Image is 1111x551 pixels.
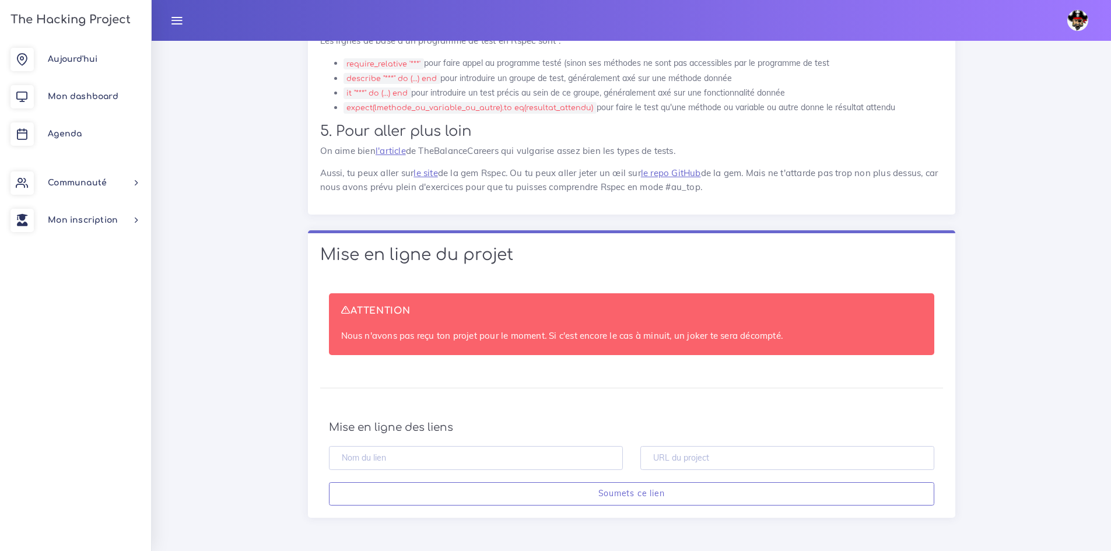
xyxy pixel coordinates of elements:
a: le site [413,167,437,178]
a: l'article [376,145,406,156]
code: require_relative '***' [344,58,424,70]
p: Les lignes de base d'un programme de test en Rspec sont : [320,34,943,48]
h1: Mise en ligne du projet [320,245,943,265]
li: pour faire appel au programme testé (sinon ses méthodes ne sont pas accessibles par le programme ... [344,56,943,71]
code: expect(lmethode_ou_variable_ou_autre).to eq(resultat_attendu) [344,102,597,114]
h3: The Hacking Project [7,13,131,26]
li: pour introduire un test précis au sein de ce groupe, généralement axé sur une fonctionnalité donnée [344,86,943,100]
span: Agenda [48,129,82,138]
code: it "***" do (...) end [344,87,411,99]
li: pour introduire un groupe de test, généralement axé sur une méthode donnée [344,71,943,86]
h2: 5. Pour aller plus loin [320,123,943,140]
span: Mon inscription [48,216,118,224]
span: Aujourd'hui [48,55,97,64]
a: le repo GitHub [641,167,701,178]
input: Nom du lien [329,446,623,470]
span: Mon dashboard [48,92,118,101]
img: avatar [1067,10,1088,31]
p: On aime bien de TheBalanceCareers qui vulgarise assez bien les types de tests. [320,144,943,158]
li: pour faire le test qu'une méthode ou variable ou autre donne le résultat attendu [344,100,943,115]
h4: Mise en ligne des liens [329,421,934,434]
p: Nous n'avons pas reçu ton projet pour le moment. Si c'est encore le cas à minuit, un joker te ser... [341,329,922,343]
span: Communauté [48,178,107,187]
code: describe "***" do (...) end [344,73,440,85]
input: Soumets ce lien [329,482,934,506]
h4: ATTENTION [341,306,922,317]
p: Aussi, tu peux aller sur de la gem Rspec. Ou tu peux aller jeter un œil sur de la gem. Mais ne t'... [320,166,943,194]
input: URL du project [640,446,934,470]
